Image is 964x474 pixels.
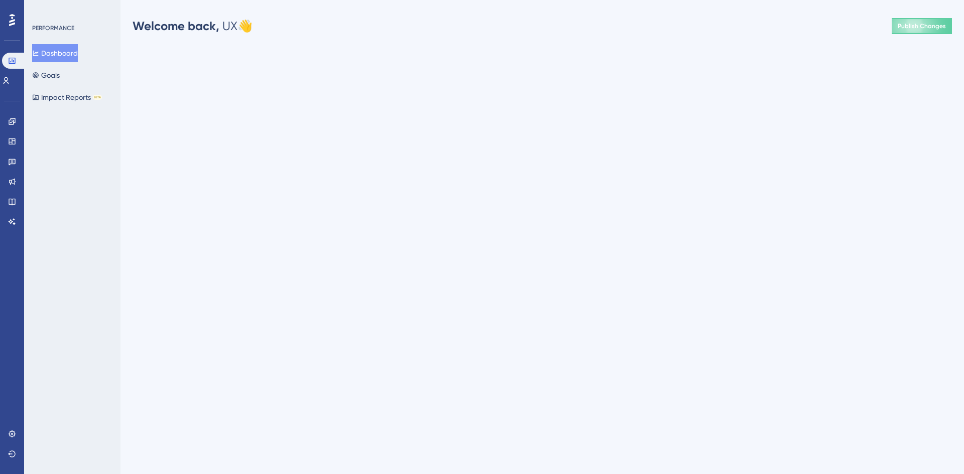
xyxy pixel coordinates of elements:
span: Publish Changes [898,22,946,30]
span: Welcome back, [133,19,219,33]
div: BETA [93,95,102,100]
button: Publish Changes [892,18,952,34]
div: UX 👋 [133,18,253,34]
button: Impact ReportsBETA [32,88,102,106]
button: Goals [32,66,60,84]
div: PERFORMANCE [32,24,74,32]
button: Dashboard [32,44,78,62]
